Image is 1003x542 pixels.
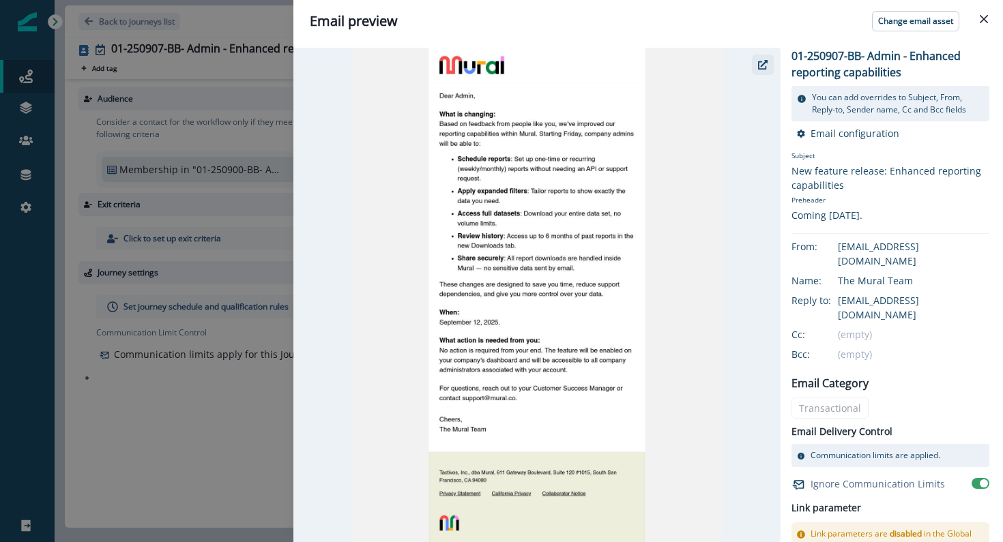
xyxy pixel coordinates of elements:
p: Email Delivery Control [791,424,892,438]
div: Name: [791,273,860,288]
p: Subject [791,151,989,164]
div: [EMAIL_ADDRESS][DOMAIN_NAME] [838,239,989,268]
p: Preheader [791,192,989,208]
p: Email Category [791,375,869,391]
p: 01-250907-BB- Admin - Enhanced reporting capabilities [791,48,989,80]
p: Ignore Communication Limits [811,477,945,491]
div: (empty) [838,347,989,361]
div: [EMAIL_ADDRESS][DOMAIN_NAME] [838,293,989,322]
div: Reply to: [791,293,860,307]
div: From: [791,239,860,254]
button: Close [973,8,995,30]
span: disabled [890,528,922,539]
p: Communication limits are applied. [811,449,940,462]
div: New feature release: Enhanced reporting capabilities [791,164,989,192]
div: Cc: [791,327,860,342]
button: Change email asset [872,11,959,31]
div: (empty) [838,327,989,342]
h2: Link parameter [791,500,861,517]
div: Coming [DATE]. [791,208,989,222]
div: Email preview [310,11,987,31]
p: Change email asset [878,16,953,26]
p: You can add overrides to Subject, From, Reply-to, Sender name, Cc and Bcc fields [812,91,984,116]
img: email asset unavailable [352,48,722,542]
p: Email configuration [811,127,899,140]
div: The Mural Team [838,273,989,288]
button: Email configuration [797,127,899,140]
div: Bcc: [791,347,860,361]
